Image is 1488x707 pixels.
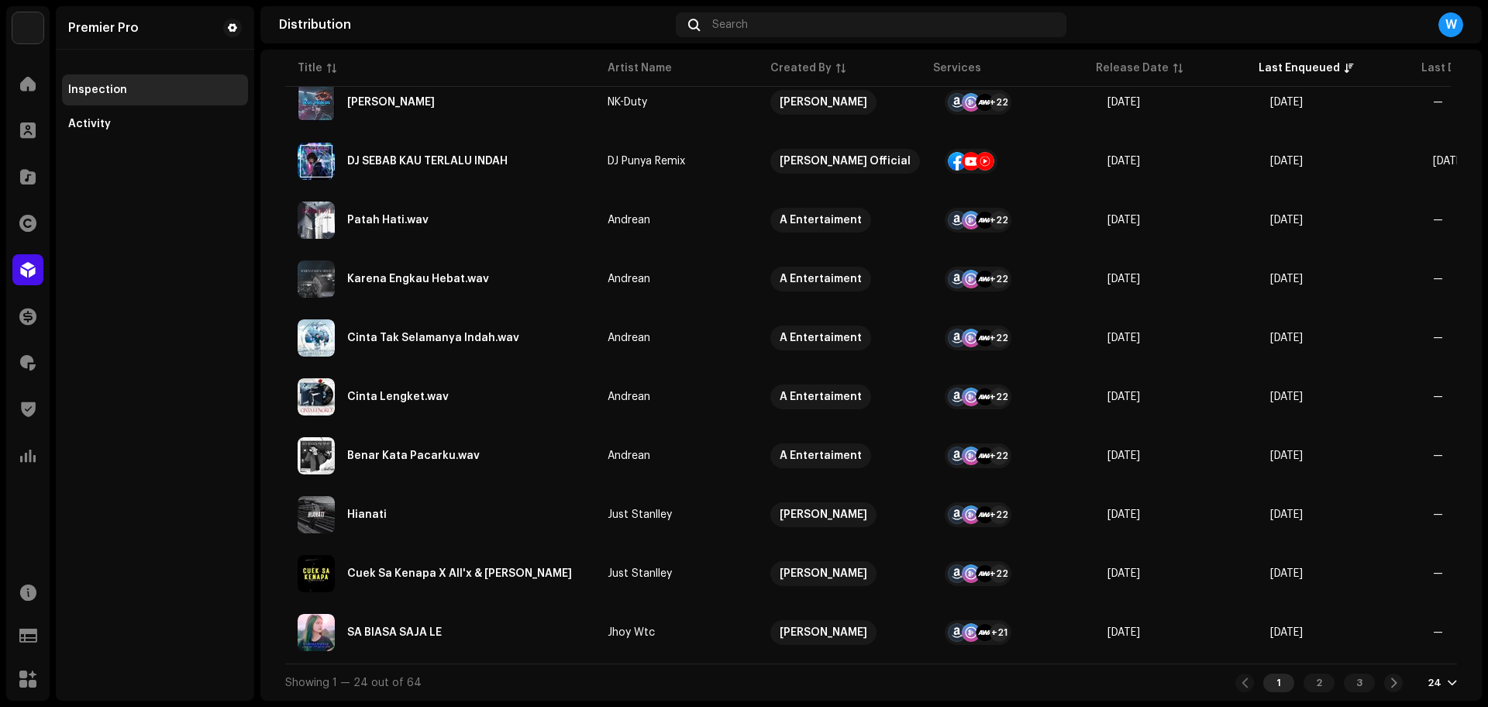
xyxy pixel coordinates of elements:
[1433,274,1443,285] span: —
[1433,97,1443,108] span: —
[1107,450,1140,461] span: Oct 4, 2025
[780,326,862,350] div: A Entertaiment
[990,329,1008,347] div: +22
[608,450,650,461] div: Andrean
[608,568,746,579] span: Just Stanlley
[1270,156,1303,167] span: Oct 6, 2025
[608,450,746,461] span: Andrean
[1107,391,1140,402] span: Oct 4, 2025
[608,97,647,108] div: NK-Duty
[608,333,650,343] div: Andrean
[608,274,650,285] div: Andrean
[1270,627,1303,638] span: Oct 4, 2025
[608,97,746,108] span: NK-Duty
[608,156,746,167] span: DJ Punya Remix
[770,90,920,115] span: TIMUR KREATIF
[1107,97,1140,108] span: Oct 7, 2025
[1107,509,1140,520] span: Oct 4, 2025
[347,391,449,402] div: Cinta Lengket.wav
[285,678,422,688] span: Showing 1 — 24 out of 64
[347,450,480,461] div: Benar Kata Pacarku.wav
[780,502,867,527] div: [PERSON_NAME]
[990,270,1008,288] div: +22
[298,555,335,592] img: 5809f96d-bf52-4447-8be2-93196ec9b66e
[298,319,335,357] img: 8aed1dec-0b62-436d-b14f-060f4c83f21d
[608,509,672,520] div: Just Stanlley
[608,391,746,402] span: Andrean
[608,627,655,638] div: Jhoy Wtc
[1433,450,1443,461] span: —
[1270,509,1303,520] span: Oct 4, 2025
[1344,674,1375,692] div: 3
[298,437,335,474] img: 2dffc495-0a38-4e95-8d21-8d2004d50adb
[770,385,920,409] span: A Entertaiment
[770,326,920,350] span: A Entertaiment
[298,60,322,76] div: Title
[298,202,335,239] img: 12f0b229-8b75-4659-8960-5a092b9b70c5
[1107,568,1140,579] span: Oct 4, 2025
[770,60,832,76] div: Created By
[298,84,335,121] img: e453a654-21ea-47e1-8756-da7f72d6bec1
[1433,391,1443,402] span: —
[1428,677,1441,689] div: 24
[770,208,920,233] span: A Entertaiment
[1438,12,1463,37] div: W
[68,22,139,34] div: Premier Pro
[347,627,442,638] div: SA BIASA SAJA LE
[347,97,435,108] div: Ikan Makan
[1107,156,1140,167] span: Feb 23, 2023
[608,215,746,226] span: Andrean
[1270,333,1303,343] span: Oct 4, 2025
[1270,97,1303,108] span: Oct 7, 2025
[347,509,387,520] div: Hianati
[1270,450,1303,461] span: Oct 4, 2025
[780,149,911,174] div: [PERSON_NAME] Official
[298,143,335,180] img: a158ec61-4b40-4837-881e-5738730889c6
[68,84,127,96] div: Inspection
[1270,568,1303,579] span: Oct 4, 2025
[608,156,685,167] div: DJ Punya Remix
[990,93,1008,112] div: +22
[1433,509,1443,520] span: —
[712,19,748,31] span: Search
[608,627,746,638] span: Jhoy Wtc
[780,385,862,409] div: A Entertaiment
[62,109,248,140] re-m-nav-item: Activity
[780,90,867,115] div: [PERSON_NAME]
[347,568,572,579] div: Cuek Sa Kenapa X All'x & Ade Nyong
[298,260,335,298] img: ce03bfb8-1391-4bba-a44d-43cf81b78226
[770,502,920,527] span: Marthen Stenly Motty
[608,215,650,226] div: Andrean
[608,509,746,520] span: Just Stanlley
[1096,60,1169,76] div: Release Date
[780,267,862,291] div: A Entertaiment
[347,156,508,167] div: DJ SEBAB KAU TERLALU INDAH
[608,274,746,285] span: Andrean
[770,149,920,174] span: DJ Keren Official
[1270,274,1303,285] span: Oct 4, 2025
[298,496,335,533] img: f7edd647-6e45-412b-bea5-0da2e15f7a0b
[990,447,1008,465] div: +22
[770,267,920,291] span: A Entertaiment
[12,12,43,43] img: 64f15ab7-a28a-4bb5-a164-82594ec98160
[1433,215,1443,226] span: —
[770,620,920,645] span: Martin Kurman
[68,118,111,130] div: Activity
[780,443,862,468] div: A Entertaiment
[62,74,248,105] re-m-nav-item: Inspection
[990,623,1008,642] div: +21
[347,215,429,226] div: Patah Hati.wav
[1107,215,1140,226] span: Oct 4, 2025
[1270,391,1303,402] span: Oct 4, 2025
[780,561,867,586] div: [PERSON_NAME]
[990,564,1008,583] div: +22
[1107,274,1140,285] span: Oct 4, 2025
[780,208,862,233] div: A Entertaiment
[608,333,746,343] span: Andrean
[770,561,920,586] span: Marthen Stenly Motty
[990,388,1008,406] div: +22
[1433,333,1443,343] span: —
[1433,627,1443,638] span: —
[298,378,335,416] img: e6cf2f56-8c9f-4e1e-84dc-6532ceb06118
[1107,627,1140,638] span: Oct 4, 2025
